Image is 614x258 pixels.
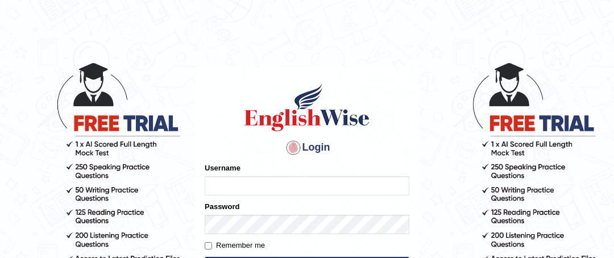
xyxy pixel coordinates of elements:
label: Password [205,201,239,212]
input: Remember me [205,242,212,249]
label: Username [205,163,240,173]
img: Logo of English Wise sign in for intelligent practice with AI [242,82,372,133]
h4: Login [205,139,409,157]
label: Remember me [205,240,265,251]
